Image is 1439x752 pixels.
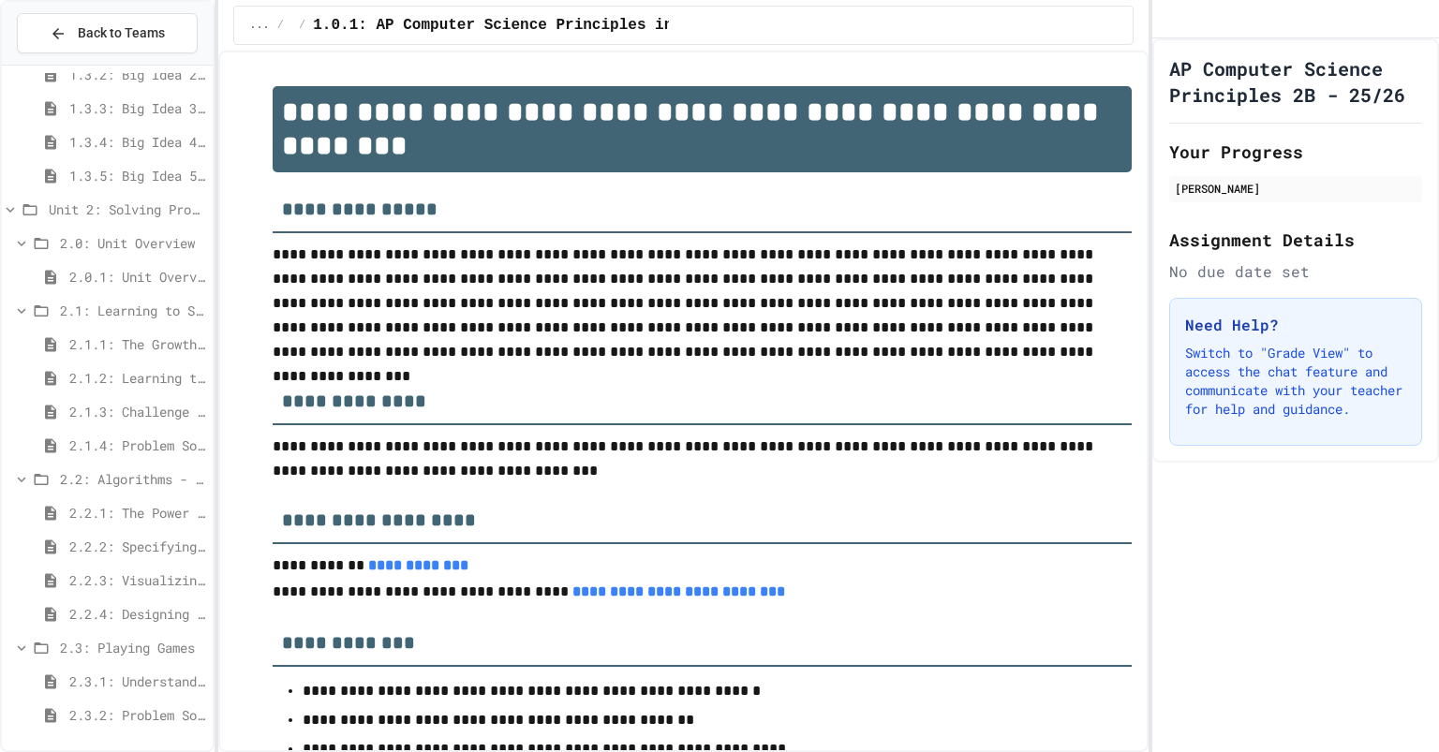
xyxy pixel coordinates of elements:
[69,334,205,354] span: 2.1.1: The Growth Mindset
[1185,344,1406,419] p: Switch to "Grade View" to access the chat feature and communicate with your teacher for help and ...
[60,301,205,320] span: 2.1: Learning to Solve Hard Problems
[69,671,205,691] span: 2.3.1: Understanding Games with Flowcharts
[69,537,205,556] span: 2.2.2: Specifying Ideas with Pseudocode
[249,18,270,33] span: ...
[69,570,205,590] span: 2.2.3: Visualizing Logic with Flowcharts
[299,18,305,33] span: /
[78,23,165,43] span: Back to Teams
[1185,314,1406,336] h3: Need Help?
[69,65,205,84] span: 1.3.2: Big Idea 2 - Data
[69,402,205,421] span: 2.1.3: Challenge Problem - The Bridge
[69,503,205,523] span: 2.2.1: The Power of Algorithms
[69,435,205,455] span: 2.1.4: Problem Solving Practice
[1169,227,1422,253] h2: Assignment Details
[69,132,205,152] span: 1.3.4: Big Idea 4 - Computing Systems and Networks
[60,469,205,489] span: 2.2: Algorithms - from Pseudocode to Flowcharts
[49,199,205,219] span: Unit 2: Solving Problems in Computer Science
[1175,180,1417,197] div: [PERSON_NAME]
[1169,260,1422,283] div: No due date set
[1169,55,1422,108] h1: AP Computer Science Principles 2B - 25/26
[69,705,205,725] span: 2.3.2: Problem Solving Reflection
[277,18,284,33] span: /
[69,166,205,185] span: 1.3.5: Big Idea 5 - Impact of Computing
[69,604,205,624] span: 2.2.4: Designing Flowcharts
[69,98,205,118] span: 1.3.3: Big Idea 3 - Algorithms and Programming
[17,13,198,53] button: Back to Teams
[313,14,880,37] span: 1.0.1: AP Computer Science Principles in Python Course Syllabus
[60,233,205,253] span: 2.0: Unit Overview
[60,638,205,657] span: 2.3: Playing Games
[69,267,205,287] span: 2.0.1: Unit Overview
[69,368,205,388] span: 2.1.2: Learning to Solve Hard Problems
[1169,139,1422,165] h2: Your Progress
